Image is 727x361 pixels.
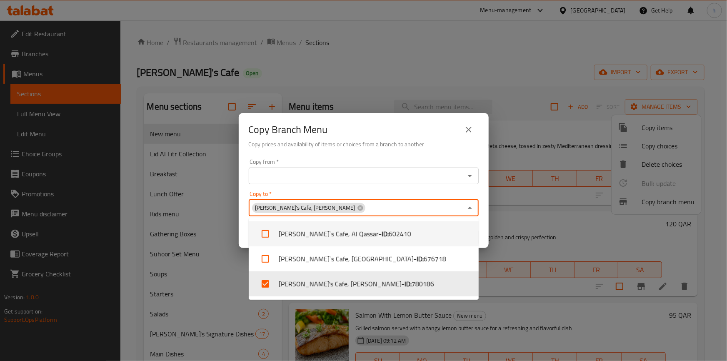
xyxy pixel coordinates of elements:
[252,203,365,213] div: [PERSON_NAME]'s Cafe, [PERSON_NAME]
[389,229,411,239] span: 602410
[459,120,479,140] button: close
[464,170,476,182] button: Open
[249,123,328,136] h2: Copy Branch Menu
[249,140,479,149] h6: Copy prices and availability of items or choices from a branch to another
[424,254,446,264] span: 676718
[249,246,479,271] li: [PERSON_NAME]`s Cafe, [GEOGRAPHIC_DATA]
[379,229,389,239] b: - ID:
[464,202,476,214] button: Close
[412,279,434,289] span: 780186
[414,254,424,264] b: - ID:
[249,271,479,296] li: [PERSON_NAME]'s Cafe, [PERSON_NAME]
[252,204,359,212] span: [PERSON_NAME]'s Cafe, [PERSON_NAME]
[249,221,479,246] li: [PERSON_NAME]`s Cafe, Al Qassar
[402,279,412,289] b: - ID:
